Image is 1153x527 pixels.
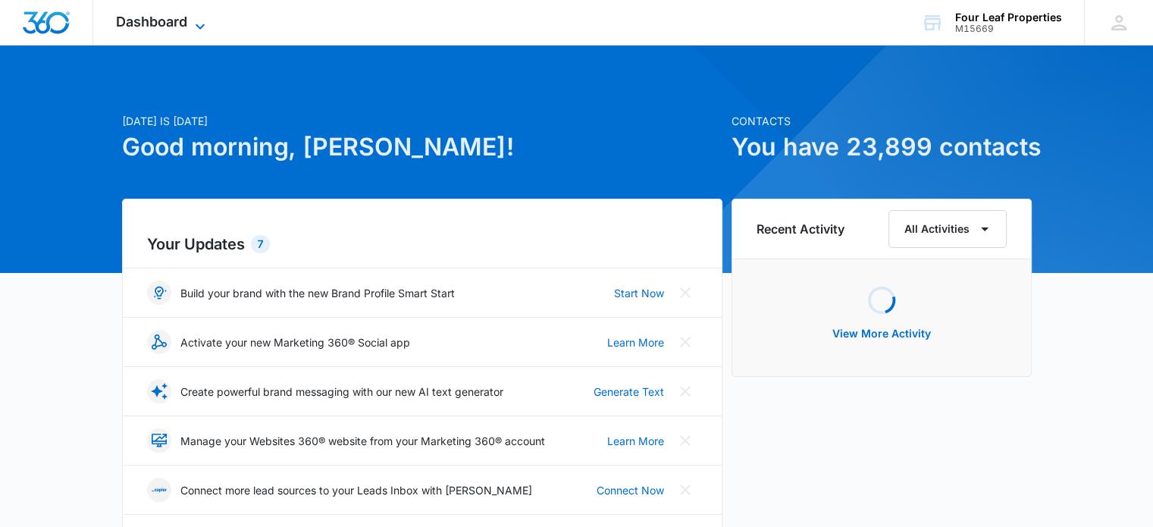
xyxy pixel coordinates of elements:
button: Close [673,330,697,354]
button: Close [673,379,697,403]
div: account name [955,11,1062,24]
h2: Your Updates [147,233,697,256]
p: Activate your new Marketing 360® Social app [180,334,410,350]
a: Learn More [607,334,664,350]
a: Start Now [614,285,664,301]
div: account id [955,24,1062,34]
p: Manage your Websites 360® website from your Marketing 360® account [180,433,545,449]
a: Connect Now [597,482,664,498]
a: Generate Text [594,384,664,400]
p: Build your brand with the new Brand Profile Smart Start [180,285,455,301]
h1: You have 23,899 contacts [732,129,1032,165]
p: Connect more lead sources to your Leads Inbox with [PERSON_NAME] [180,482,532,498]
h1: Good morning, [PERSON_NAME]! [122,129,722,165]
button: Close [673,281,697,305]
a: Learn More [607,433,664,449]
div: 7 [251,235,270,253]
button: View More Activity [817,315,946,352]
h6: Recent Activity [757,220,844,238]
button: Close [673,478,697,502]
button: All Activities [888,210,1007,248]
p: Contacts [732,113,1032,129]
p: [DATE] is [DATE] [122,113,722,129]
p: Create powerful brand messaging with our new AI text generator [180,384,503,400]
span: Dashboard [116,14,187,30]
button: Close [673,428,697,453]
